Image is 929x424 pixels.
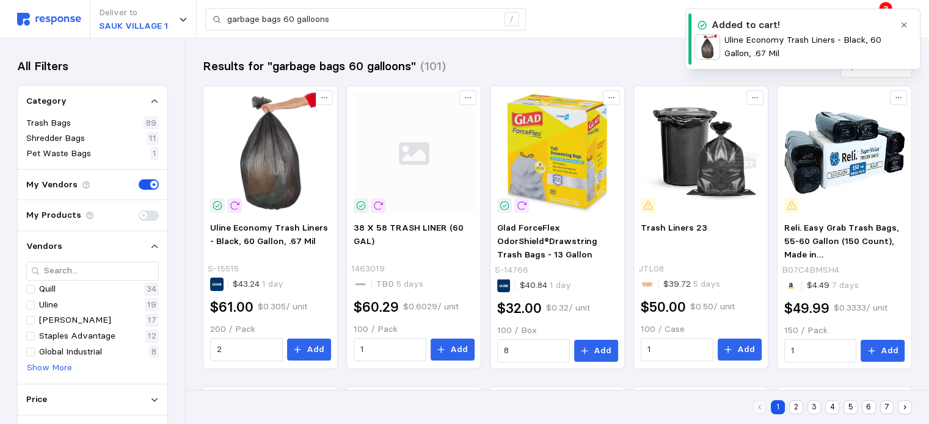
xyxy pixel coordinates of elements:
[287,339,331,361] button: Add
[148,314,156,327] p: 17
[791,340,850,362] input: Qty
[789,400,803,414] button: 2
[641,93,762,214] img: JTL.jpg
[641,298,686,317] h2: $50.00
[546,301,590,315] p: $0.32 / unit
[147,298,156,312] p: 19
[39,298,58,312] p: Uline
[712,18,780,32] h4: Added to cart!
[807,400,822,414] button: 3
[26,361,73,375] button: Show More
[351,262,385,276] p: 1463019
[663,278,720,291] p: $39.72
[26,393,47,406] p: Price
[547,279,570,290] span: 1 day
[39,282,56,296] p: Quill
[210,323,331,336] p: 200 / Pack
[782,264,839,277] p: B07C4BMSH4
[497,299,542,318] h2: $32.00
[806,279,858,292] p: $4.49
[307,343,324,356] p: Add
[690,278,720,289] span: 5 days
[497,93,618,214] img: S-14766
[26,95,67,108] p: Category
[17,13,81,26] img: svg%3e
[843,400,858,414] button: 5
[834,301,887,315] p: $0.3333 / unit
[495,264,528,277] p: S-14766
[724,34,894,60] p: Uline Economy Trash Liners - Black, 60 Gallon, .67 Mil
[641,323,762,336] p: 100 / Case
[795,8,861,31] button: Get Help
[227,9,498,31] input: Search for a product name or SKU
[146,117,156,130] p: 89
[825,400,839,414] button: 4
[354,93,475,214] img: svg%3e
[354,222,464,246] span: 38 X 58 TRASH LINER (60 GAL)
[420,58,446,74] h3: (101)
[519,279,570,292] p: $40.84
[638,262,664,276] p: JTL08
[26,178,78,192] p: My Vendors
[641,222,707,233] span: Trash Liners 23
[26,240,62,253] p: Vendors
[360,339,419,361] input: Qty
[233,278,283,291] p: $43.24
[39,329,115,343] p: Staples Advantage
[376,278,423,291] p: TBD
[403,300,459,314] p: $0.6029 / unit
[431,339,475,361] button: Add
[147,282,156,296] p: 34
[39,345,102,359] p: Global Industrial
[594,344,611,358] p: Add
[784,299,829,318] h2: $49.99
[149,132,156,145] p: 11
[450,343,468,356] p: Add
[394,278,423,289] span: 5 days
[497,324,618,337] p: 100 / Box
[39,314,111,327] p: [PERSON_NAME]
[784,324,905,337] p: 150 / Pack
[260,278,283,289] span: 1 day
[99,20,168,33] p: SAUK VILLAGE 1
[737,343,755,356] p: Add
[694,34,720,60] img: S-15515
[354,298,399,317] h2: $60.29
[208,262,239,276] p: S-15515
[829,279,858,290] span: 7 days
[861,340,905,362] button: Add
[99,6,168,20] p: Deliver to
[153,147,156,160] p: 1
[44,262,154,280] input: Search...
[203,58,416,74] h3: Results for "garbage bags 60 galloons"
[26,132,85,145] p: Shredder Bags
[881,344,898,358] p: Add
[784,222,903,339] span: Reli. Easy Grab Trash Bags, 55-60 Gallon (150 Count), Made in [GEOGRAPHIC_DATA] | Star Seal Super...
[505,12,519,27] div: /
[690,300,735,314] p: $0.50 / unit
[217,339,275,361] input: Qty
[27,361,72,375] p: Show More
[26,209,81,222] p: My Products
[718,339,762,361] button: Add
[26,117,71,130] p: Trash Bags
[26,147,91,160] p: Pet Waste Bags
[497,222,597,259] span: Glad ForceFlex OdorShield®Drawstring Trash Bags - 13 Gallon
[647,339,706,361] input: Qty
[880,400,894,414] button: 7
[354,323,475,336] p: 100 / Pack
[862,400,876,414] button: 6
[151,345,156,359] p: 8
[17,58,68,74] h3: All Filters
[574,340,618,362] button: Add
[883,2,889,15] p: 3
[771,400,785,414] button: 1
[210,298,253,317] h2: $61.00
[148,329,156,343] p: 12
[258,300,307,314] p: $0.305 / unit
[504,340,563,362] input: Qty
[210,222,328,246] span: Uline Economy Trash Liners - Black, 60 Gallon, .67 Mil
[210,93,331,214] img: S-15515
[784,93,905,214] img: 81z6hd+G5DL._AC_SX300_SY300_.jpg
